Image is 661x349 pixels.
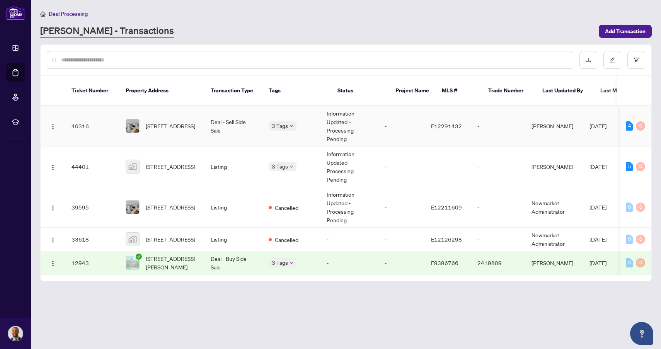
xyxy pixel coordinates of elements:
[636,258,645,267] div: 0
[126,119,139,133] img: thumbnail-img
[65,76,119,106] th: Ticket Number
[272,162,288,171] span: 3 Tags
[634,57,639,63] span: filter
[320,228,378,251] td: -
[290,165,293,169] span: down
[610,57,615,63] span: edit
[626,258,633,267] div: 0
[47,120,59,132] button: Logo
[65,106,119,146] td: 46316
[471,187,525,228] td: -
[320,146,378,187] td: Information Updated - Processing Pending
[119,76,204,106] th: Property Address
[589,236,606,243] span: [DATE]
[525,228,583,251] td: Newmarket Administrator
[378,228,425,251] td: -
[50,237,56,243] img: Logo
[471,228,525,251] td: -
[126,233,139,246] img: thumbnail-img
[636,235,645,244] div: 0
[126,201,139,214] img: thumbnail-img
[146,254,198,271] span: [STREET_ADDRESS][PERSON_NAME]
[126,160,139,173] img: thumbnail-img
[636,162,645,171] div: 0
[627,51,645,69] button: filter
[272,121,288,130] span: 3 Tags
[536,76,594,106] th: Last Updated By
[471,146,525,187] td: -
[65,251,119,275] td: 12943
[482,76,536,106] th: Trade Number
[136,254,142,260] span: check-circle
[431,259,458,266] span: E9396766
[525,106,583,146] td: [PERSON_NAME]
[603,51,621,69] button: edit
[65,146,119,187] td: 44401
[599,25,652,38] button: Add Transaction
[431,236,462,243] span: E12126298
[626,203,633,212] div: 0
[275,203,298,212] span: Cancelled
[146,162,195,171] span: [STREET_ADDRESS]
[589,204,606,211] span: [DATE]
[431,204,462,211] span: E12211609
[126,256,139,269] img: thumbnail-img
[290,261,293,265] span: down
[389,76,436,106] th: Project Name
[320,187,378,228] td: Information Updated - Processing Pending
[600,86,647,95] span: Last Modified Date
[50,260,56,267] img: Logo
[525,187,583,228] td: Newmarket Administrator
[146,235,195,243] span: [STREET_ADDRESS]
[579,51,597,69] button: download
[630,322,653,345] button: Open asap
[589,163,606,170] span: [DATE]
[40,24,174,38] a: [PERSON_NAME] - Transactions
[65,187,119,228] td: 39595
[378,187,425,228] td: -
[262,76,331,106] th: Tags
[589,259,606,266] span: [DATE]
[636,121,645,131] div: 0
[378,106,425,146] td: -
[204,106,262,146] td: Deal - Sell Side Sale
[320,106,378,146] td: Information Updated - Processing Pending
[525,251,583,275] td: [PERSON_NAME]
[146,203,195,211] span: [STREET_ADDRESS]
[47,160,59,173] button: Logo
[204,251,262,275] td: Deal - Buy Side Sale
[626,121,633,131] div: 4
[146,122,195,130] span: [STREET_ADDRESS]
[47,201,59,213] button: Logo
[605,25,646,37] span: Add Transaction
[47,257,59,269] button: Logo
[204,228,262,251] td: Listing
[65,228,119,251] td: 33618
[275,235,298,244] span: Cancelled
[47,233,59,245] button: Logo
[204,76,262,106] th: Transaction Type
[589,123,606,129] span: [DATE]
[272,258,288,267] span: 3 Tags
[471,106,525,146] td: -
[49,10,88,17] span: Deal Processing
[40,11,46,17] span: home
[586,57,591,63] span: download
[626,162,633,171] div: 5
[50,124,56,130] img: Logo
[8,326,23,341] img: Profile Icon
[290,124,293,128] span: down
[436,76,482,106] th: MLS #
[320,251,378,275] td: -
[378,146,425,187] td: -
[50,164,56,170] img: Logo
[204,146,262,187] td: Listing
[626,235,633,244] div: 0
[378,251,425,275] td: -
[525,146,583,187] td: [PERSON_NAME]
[431,123,462,129] span: E12291432
[204,187,262,228] td: Listing
[636,203,645,212] div: 0
[331,76,389,106] th: Status
[6,6,25,20] img: logo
